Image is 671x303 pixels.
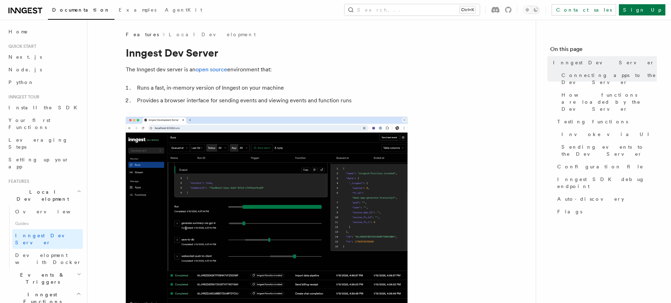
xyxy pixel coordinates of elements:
[561,72,657,86] span: Connecting apps to the Dev Server
[6,269,83,288] button: Events & Triggers
[119,7,156,13] span: Examples
[557,195,624,202] span: Auto-discovery
[6,51,83,63] a: Next.js
[559,69,657,89] a: Connecting apps to the Dev Server
[6,101,83,114] a: Install the SDK
[135,96,408,105] li: Provides a browser interface for sending events and viewing events and function runs
[344,4,480,15] button: Search...Ctrl+K
[126,65,408,75] p: The Inngest dev server is an environment that:
[6,94,39,100] span: Inngest tour
[12,229,83,249] a: Inngest Dev Server
[557,208,582,215] span: Flags
[114,2,161,19] a: Examples
[559,128,657,141] a: Invoke via UI
[8,137,68,150] span: Leveraging Steps
[460,6,476,13] kbd: Ctrl+K
[554,205,657,218] a: Flags
[6,179,29,184] span: Features
[195,66,227,73] a: open source
[6,25,83,38] a: Home
[561,143,657,157] span: Sending events to the Dev Server
[8,157,69,169] span: Setting up your app
[559,89,657,115] a: How functions are loaded by the Dev Server
[15,252,81,265] span: Development with Docker
[557,176,657,190] span: Inngest SDK debug endpoint
[6,205,83,269] div: Local Development
[553,59,654,66] span: Inngest Dev Server
[6,44,36,49] span: Quick start
[8,105,81,110] span: Install the SDK
[6,271,77,285] span: Events & Triggers
[559,141,657,160] a: Sending events to the Dev Server
[12,205,83,218] a: Overview
[15,233,75,245] span: Inngest Dev Server
[552,4,616,15] a: Contact sales
[126,46,408,59] h1: Inngest Dev Server
[161,2,206,19] a: AgentKit
[15,209,88,214] span: Overview
[554,173,657,193] a: Inngest SDK debug endpoint
[8,79,34,85] span: Python
[6,186,83,205] button: Local Development
[550,45,657,56] h4: On this page
[6,76,83,89] a: Python
[6,134,83,153] a: Leveraging Steps
[169,31,256,38] a: Local Development
[561,91,657,112] span: How functions are loaded by the Dev Server
[554,115,657,128] a: Testing functions
[557,118,628,125] span: Testing functions
[6,114,83,134] a: Your first Functions
[135,83,408,93] li: Runs a fast, in-memory version of Inngest on your machine
[6,188,77,202] span: Local Development
[557,163,644,170] span: Configuration file
[48,2,114,20] a: Documentation
[12,218,83,229] span: Guides
[561,131,655,138] span: Invoke via UI
[619,4,665,15] a: Sign Up
[6,153,83,173] a: Setting up your app
[554,160,657,173] a: Configuration file
[165,7,202,13] span: AgentKit
[8,67,42,72] span: Node.js
[8,54,42,60] span: Next.js
[550,56,657,69] a: Inngest Dev Server
[8,117,50,130] span: Your first Functions
[554,193,657,205] a: Auto-discovery
[523,6,540,14] button: Toggle dark mode
[126,31,159,38] span: Features
[8,28,28,35] span: Home
[6,63,83,76] a: Node.js
[12,249,83,269] a: Development with Docker
[52,7,110,13] span: Documentation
